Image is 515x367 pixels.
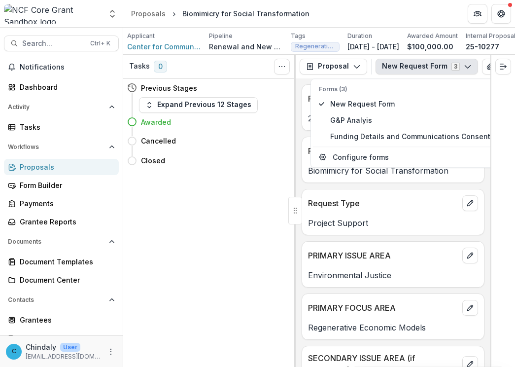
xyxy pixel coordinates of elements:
[4,159,119,175] a: Proposals
[4,214,119,230] a: Grantee Reports
[4,139,119,155] button: Open Workflows
[20,257,111,267] div: Document Templates
[308,302,458,314] p: PRIMARY FOCUS AREA
[20,180,111,190] div: Form Builder
[20,217,111,227] div: Grantee Reports
[127,6,313,21] nav: breadcrumb
[308,112,478,124] p: 25-10277
[154,61,167,73] span: 0
[319,85,490,94] p: Forms (3)
[141,136,176,146] h4: Cancelled
[4,59,119,75] button: Notifications
[308,322,478,333] p: Regenerative Economic Models
[4,292,119,308] button: Open Contacts
[4,79,119,95] a: Dashboard
[4,99,119,115] button: Open Activity
[8,296,105,303] span: Contacts
[4,330,119,346] a: Communications
[308,250,458,261] p: PRIMARY ISSUE AREA
[20,198,111,209] div: Payments
[139,97,258,113] button: Expand Previous 12 Stages
[8,238,105,245] span: Documents
[347,41,399,52] p: [DATE] - [DATE]
[105,346,117,358] button: More
[26,342,56,352] p: Chindaly
[8,144,105,150] span: Workflows
[407,32,458,40] p: Awarded Amount
[308,145,458,157] p: Project Name
[127,41,201,52] a: Center for Community Change
[462,248,478,263] button: edit
[12,348,16,355] div: Chindaly
[141,117,171,127] h4: Awarded
[4,312,119,328] a: Grantees
[4,234,119,250] button: Open Documents
[295,43,335,50] span: Regenerative Economic Models
[4,119,119,135] a: Tasks
[308,197,458,209] p: Request Type
[4,254,119,270] a: Document Templates
[495,59,511,74] button: Expand right
[308,93,458,105] p: Request Number
[141,155,165,166] h4: Closed
[8,104,105,110] span: Activity
[209,41,283,52] p: Renewal and New Grants Pipeline
[131,8,166,19] div: Proposals
[20,315,111,325] div: Grantees
[330,115,490,125] span: G&P Analyis
[4,195,119,212] a: Payments
[491,4,511,24] button: Get Help
[20,275,111,285] div: Document Center
[407,41,453,52] p: $100,000.00
[20,122,111,132] div: Tasks
[127,32,155,40] p: Applicant
[4,36,119,51] button: Search...
[141,83,197,93] h4: Previous Stages
[300,59,367,74] button: Proposal
[482,59,498,74] button: View Attached Files
[20,82,111,92] div: Dashboard
[308,165,478,177] p: Biomimicry for Social Transformation
[129,62,150,71] h3: Tasks
[4,4,102,24] img: NCF Core Grant Sandbox logo
[466,41,499,52] p: 25-10277
[468,4,487,24] button: Partners
[4,177,119,193] a: Form Builder
[22,39,84,48] span: Search...
[127,6,170,21] a: Proposals
[20,63,115,72] span: Notifications
[308,269,478,281] p: Environmental Justice
[376,59,478,74] button: New Request Form3
[347,32,372,40] p: Duration
[88,38,112,49] div: Ctrl + K
[60,343,80,352] p: User
[105,4,119,24] button: Open entity switcher
[26,352,101,361] p: [EMAIL_ADDRESS][DOMAIN_NAME]
[182,8,309,19] div: Biomimicry for Social Transformation
[4,272,119,288] a: Document Center
[462,300,478,316] button: edit
[462,195,478,211] button: edit
[291,32,306,40] p: Tags
[274,59,290,74] button: Toggle View Cancelled Tasks
[330,99,490,109] span: New Request Form
[20,333,111,343] div: Communications
[330,131,490,142] span: Funding Details and Communications Consent
[20,162,111,172] div: Proposals
[209,32,233,40] p: Pipeline
[308,217,478,229] p: Project Support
